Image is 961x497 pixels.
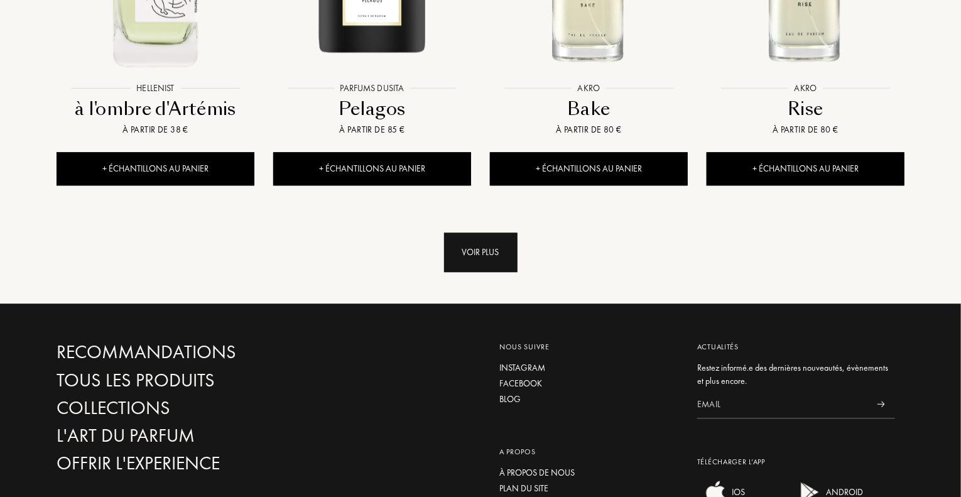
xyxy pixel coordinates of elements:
[499,377,678,390] a: Facebook
[697,390,867,418] input: Email
[499,446,678,457] div: A propos
[57,397,327,419] a: Collections
[57,369,327,391] a: Tous les produits
[697,361,895,388] div: Restez informé.e des dernières nouveautés, évènements et plus encore.
[499,393,678,406] a: Blog
[499,482,678,495] a: Plan du site
[712,123,899,136] div: À partir de 80 €
[499,341,678,352] div: Nous suivre
[57,425,327,447] a: L'Art du Parfum
[707,152,904,185] div: + Échantillons au panier
[278,123,466,136] div: À partir de 85 €
[697,456,895,467] div: Télécharger L’app
[57,152,254,185] div: + Échantillons au panier
[57,452,327,474] a: Offrir l'experience
[444,232,518,272] div: Voir plus
[495,123,683,136] div: À partir de 80 €
[877,401,885,407] img: news_send.svg
[499,361,678,374] a: Instagram
[490,152,688,185] div: + Échantillons au panier
[62,123,249,136] div: À partir de 38 €
[57,341,327,363] a: Recommandations
[273,152,471,185] div: + Échantillons au panier
[499,466,678,479] a: À propos de nous
[697,341,895,352] div: Actualités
